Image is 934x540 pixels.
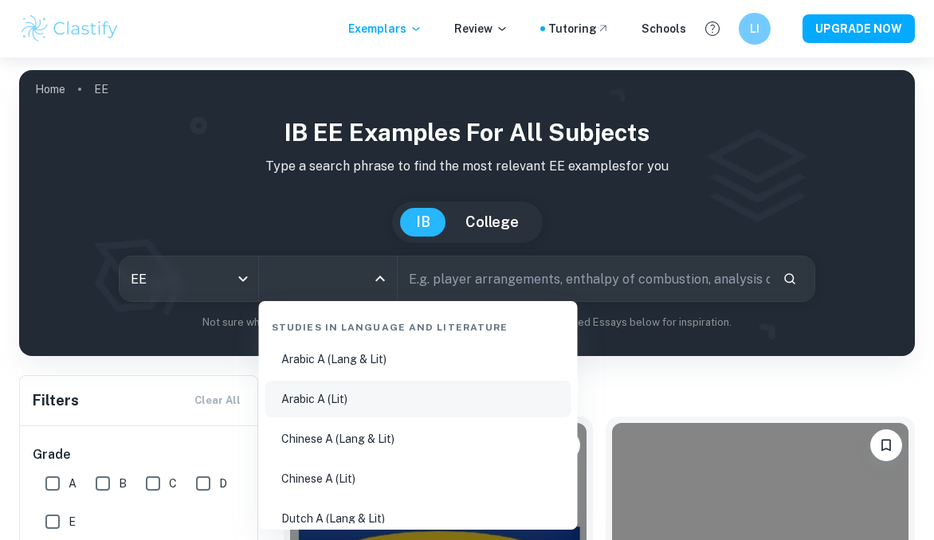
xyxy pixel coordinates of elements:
a: Tutoring [548,20,610,37]
button: College [449,208,535,237]
h1: All EE Examples [284,375,915,404]
li: Chinese A (Lang & Lit) [265,421,571,457]
p: EE [94,80,108,98]
span: C [169,475,177,492]
h6: Grade [33,445,246,464]
button: LI [739,13,771,45]
button: UPGRADE NOW [803,14,915,43]
li: Arabic A (Lang & Lit) [265,341,571,378]
p: Not sure what to search for? You can always look through our example Extended Essays below for in... [32,315,902,331]
button: Close [369,268,391,290]
h6: Filters [33,389,79,412]
p: Exemplars [348,20,422,37]
p: Review [454,20,508,37]
li: Chinese A (Lit) [265,460,571,497]
span: D [219,475,227,492]
button: IB [400,208,446,237]
button: Bookmark [870,429,902,461]
h1: IB EE examples for all subjects [32,115,902,151]
input: E.g. player arrangements, enthalpy of combustion, analysis of a big city... [398,256,770,301]
a: Home [35,78,65,100]
button: Search [776,265,803,292]
div: Studies in Language and Literature [265,307,571,341]
span: B [119,475,127,492]
a: Schools [642,20,686,37]
h6: LI [746,20,764,37]
li: Dutch A (Lang & Lit) [265,500,571,537]
button: Help and Feedback [699,15,726,42]
span: A [69,475,77,492]
img: Clastify logo [19,13,120,45]
p: Type a search phrase to find the most relevant EE examples for you [32,157,902,176]
img: profile cover [19,70,915,356]
span: E [69,513,76,530]
li: Arabic A (Lit) [265,381,571,417]
div: EE [120,256,257,301]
